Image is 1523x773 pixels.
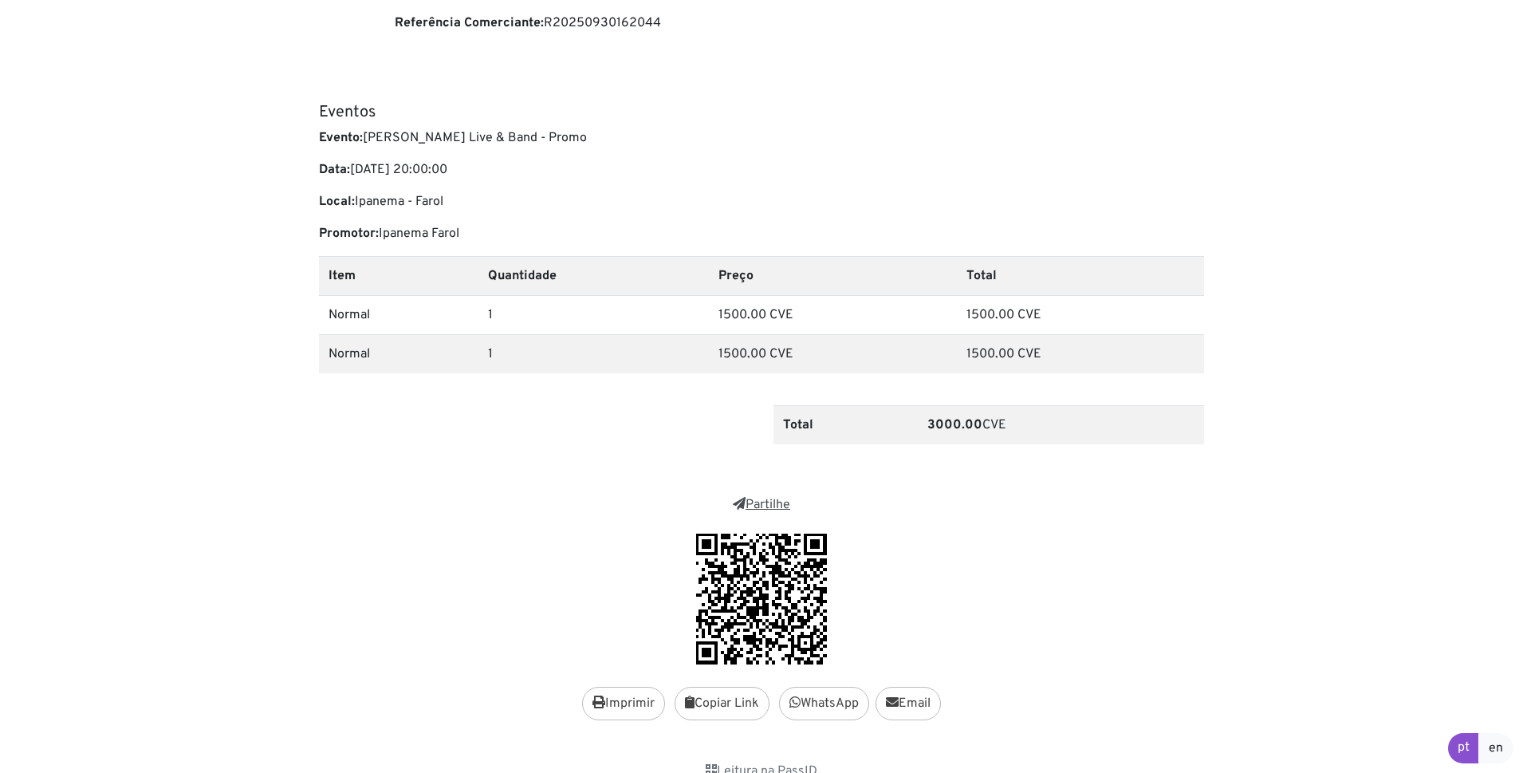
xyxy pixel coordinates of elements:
th: Total [773,405,918,444]
th: Item [319,256,478,295]
img: gAAAABJRU5ErkJggg== [696,534,827,665]
td: Normal [319,295,478,334]
td: 1500.00 CVE [709,334,956,373]
td: 1500.00 CVE [957,334,1204,373]
b: Referência Comerciante: [395,15,544,31]
p: Ipanema - Farol [319,192,1204,211]
td: 1500.00 CVE [709,295,956,334]
a: en [1478,733,1513,763]
h5: Eventos [319,103,1204,122]
b: Promotor: [319,226,379,242]
a: WhatsApp [779,687,869,720]
th: Total [957,256,1204,295]
th: Preço [709,256,956,295]
p: Ipanema Farol [319,224,1204,243]
b: Evento: [319,130,363,146]
p: [DATE] 20:00:00 [319,160,1204,179]
b: 3000.00 [927,417,982,433]
b: Data: [319,162,350,178]
td: 1500.00 CVE [957,295,1204,334]
td: 1 [478,334,709,373]
p: R20250930162044 [395,14,750,33]
a: Partilhe [733,497,790,513]
td: Normal [319,334,478,373]
button: Imprimir [582,687,665,720]
b: Local: [319,194,355,210]
a: pt [1448,733,1479,763]
td: 1 [478,295,709,334]
div: https://faxi.online/receipt/2025093016204287/oSPl [319,534,1204,665]
td: CVE [918,405,1204,444]
button: Copiar Link [675,687,769,720]
a: Email [876,687,941,720]
th: Quantidade [478,256,709,295]
p: [PERSON_NAME] Live & Band - Promo [319,128,1204,148]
